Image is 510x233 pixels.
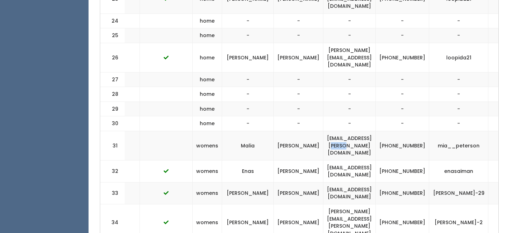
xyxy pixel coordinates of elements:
td: womens [193,182,222,204]
td: 24 [100,13,125,28]
td: - [323,28,376,43]
td: home [193,116,222,131]
td: 29 [100,101,125,116]
td: [PERSON_NAME]-29 [429,182,488,204]
td: enasaiman [429,160,488,182]
td: - [222,13,274,28]
td: 28 [100,87,125,102]
td: - [323,87,376,102]
td: home [193,28,222,43]
td: 27 [100,72,125,87]
td: home [193,72,222,87]
td: [PERSON_NAME] [274,43,323,72]
td: home [193,101,222,116]
td: - [323,72,376,87]
td: womens [193,131,222,160]
td: - [376,87,429,102]
td: 25 [100,28,125,43]
td: [EMAIL_ADDRESS][PERSON_NAME][DOMAIN_NAME] [323,131,376,160]
td: - [274,116,323,131]
td: loopida21 [429,43,488,72]
td: - [429,28,488,43]
td: - [323,101,376,116]
td: - [222,87,274,102]
td: 31 [100,131,125,160]
td: - [222,72,274,87]
td: - [274,28,323,43]
td: - [429,13,488,28]
td: [EMAIL_ADDRESS][DOMAIN_NAME] [323,182,376,204]
td: [PERSON_NAME] [274,182,323,204]
td: - [429,101,488,116]
td: [PERSON_NAME] [222,43,274,72]
td: [PERSON_NAME] [222,182,274,204]
td: womens [193,160,222,182]
td: [PERSON_NAME] [274,131,323,160]
td: [EMAIL_ADDRESS][DOMAIN_NAME] [323,160,376,182]
td: [PHONE_NUMBER] [376,182,429,204]
td: 33 [100,182,125,204]
td: - [376,72,429,87]
td: - [429,116,488,131]
td: - [376,116,429,131]
td: - [274,13,323,28]
td: [PERSON_NAME][EMAIL_ADDRESS][DOMAIN_NAME] [323,43,376,72]
td: - [222,116,274,131]
td: - [376,13,429,28]
td: - [222,28,274,43]
td: [PHONE_NUMBER] [376,131,429,160]
td: 30 [100,116,125,131]
td: [PERSON_NAME] [274,160,323,182]
td: - [376,28,429,43]
td: - [274,87,323,102]
td: 26 [100,43,125,72]
td: - [274,101,323,116]
td: Malia [222,131,274,160]
td: [PHONE_NUMBER] [376,160,429,182]
td: - [429,87,488,102]
td: mia__peterson [429,131,488,160]
td: - [323,116,376,131]
td: - [429,72,488,87]
td: home [193,87,222,102]
td: - [376,101,429,116]
td: - [274,72,323,87]
td: - [323,13,376,28]
td: - [222,101,274,116]
td: Enas [222,160,274,182]
td: home [193,43,222,72]
td: [PHONE_NUMBER] [376,43,429,72]
td: home [193,13,222,28]
td: 32 [100,160,125,182]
